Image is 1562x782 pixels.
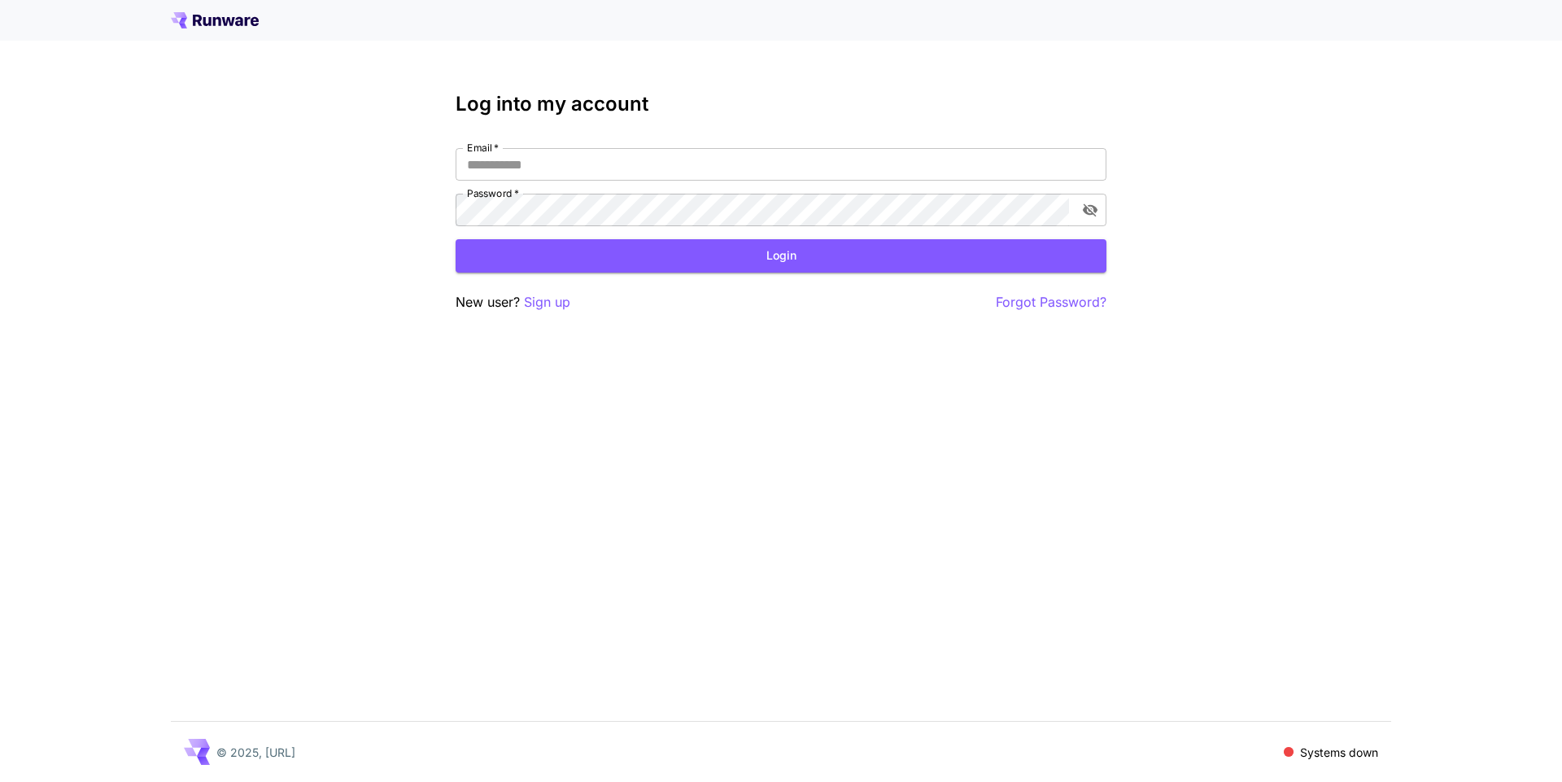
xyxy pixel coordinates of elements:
button: Login [456,239,1106,273]
button: Forgot Password? [996,292,1106,312]
p: © 2025, [URL] [216,744,295,761]
label: Password [467,186,519,200]
button: Sign up [524,292,570,312]
h3: Log into my account [456,93,1106,116]
button: toggle password visibility [1076,195,1105,225]
label: Email [467,141,499,155]
p: Systems down [1300,744,1378,761]
p: New user? [456,292,570,312]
